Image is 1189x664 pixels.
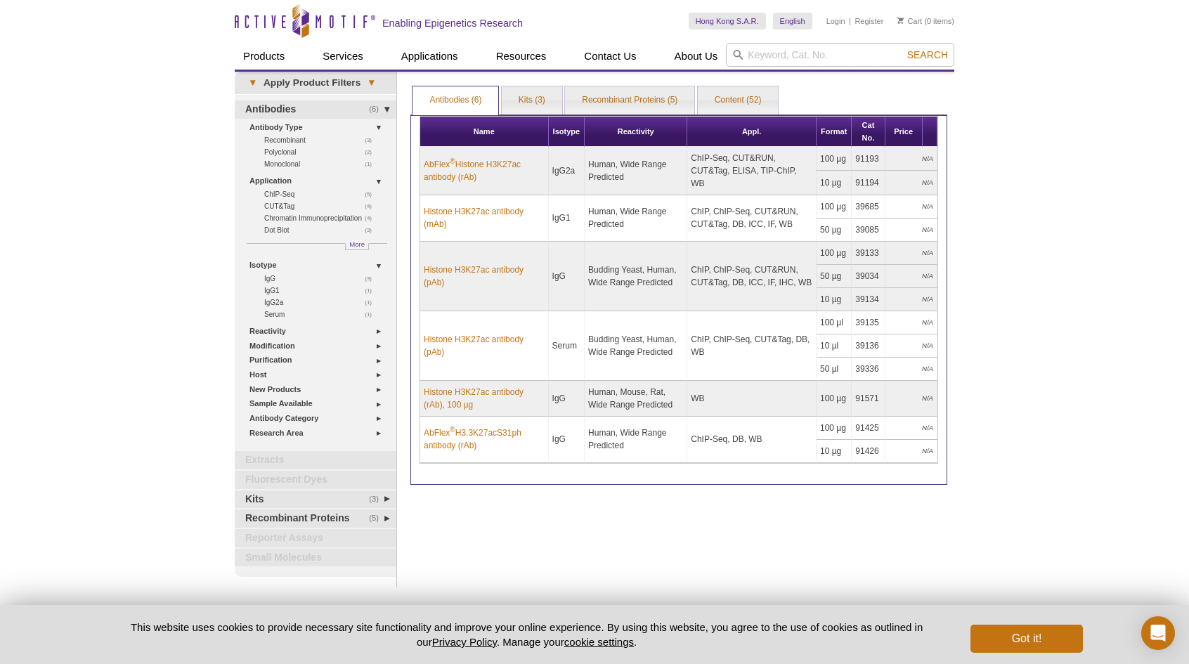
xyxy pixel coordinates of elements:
[235,100,396,119] a: (6)Antibodies
[852,242,885,265] td: 39133
[249,324,388,339] a: Reactivity
[585,195,687,242] td: Human, Wide Range Predicted
[249,353,388,367] a: Purification
[817,242,852,265] td: 100 µg
[264,285,379,297] a: (1)IgG1
[885,242,937,265] td: N/A
[885,334,937,358] td: N/A
[689,13,766,30] a: Hong Kong S.A.R.
[369,490,386,509] span: (3)
[235,490,396,509] a: (3)Kits
[424,427,545,452] a: AbFlex®H3.3K27acS31ph antibody (rAb)
[365,285,379,297] span: (1)
[885,147,937,171] td: N/A
[885,219,937,242] td: N/A
[773,13,812,30] a: English
[817,440,852,463] td: 10 µg
[687,381,817,417] td: WB
[549,311,585,381] td: Serum
[264,297,379,308] a: (1)IgG2a
[885,195,937,219] td: N/A
[852,265,885,288] td: 39034
[687,417,817,463] td: ChIP-Seq, DB, WB
[1141,616,1175,650] div: Open Intercom Messenger
[817,358,852,381] td: 50 µl
[852,417,885,440] td: 91425
[365,224,379,236] span: (3)
[852,440,885,463] td: 91426
[817,147,852,171] td: 100 µg
[365,273,379,285] span: (3)
[365,212,379,224] span: (4)
[585,242,687,311] td: Budding Yeast, Human, Wide Range Predicted
[687,195,817,242] td: ChIP, ChIP-Seq, CUT&RUN, CUT&Tag, DB, ICC, IF, WB
[885,265,937,288] td: N/A
[249,339,388,353] a: Modification
[345,243,369,250] a: More
[726,43,954,67] input: Keyword, Cat. No.
[424,386,545,411] a: Histone H3K27ac antibody (rAb), 100 µg
[369,509,386,528] span: (5)
[249,174,388,188] a: Application
[666,43,727,70] a: About Us
[264,188,379,200] a: (5)ChIP-Seq
[235,72,396,94] a: ▾Apply Product Filters▾
[349,238,365,250] span: More
[885,381,937,417] td: N/A
[897,16,922,26] a: Cart
[970,625,1083,653] button: Got it!
[549,242,585,311] td: IgG
[885,311,937,334] td: N/A
[576,43,644,70] a: Contact Us
[852,219,885,242] td: 39085
[817,219,852,242] td: 50 µg
[549,381,585,417] td: IgG
[424,263,545,289] a: Histone H3K27ac antibody (pAb)
[852,311,885,334] td: 39135
[249,382,388,397] a: New Products
[852,358,885,381] td: 39336
[365,297,379,308] span: (1)
[360,77,382,89] span: ▾
[264,158,379,170] a: (1)Monoclonal
[817,195,852,219] td: 100 µg
[264,308,379,320] a: (1)Serum
[264,200,379,212] a: (4)CUT&Tag
[420,117,549,147] th: Name
[264,134,379,146] a: (3)Recombinant
[817,171,852,195] td: 10 µg
[852,334,885,358] td: 39136
[264,273,379,285] a: (3)IgG
[817,117,852,147] th: Format
[903,48,952,61] button: Search
[365,200,379,212] span: (4)
[585,311,687,381] td: Budding Yeast, Human, Wide Range Predicted
[382,17,523,30] h2: Enabling Epigenetics Research
[450,426,455,434] sup: ®
[424,333,545,358] a: Histone H3K27ac antibody (pAb)
[817,311,852,334] td: 100 µl
[564,636,634,648] button: cookie settings
[264,146,379,158] a: (2)Polyclonal
[585,381,687,417] td: Human, Mouse, Rat, Wide Range Predicted
[365,188,379,200] span: (5)
[585,417,687,463] td: Human, Wide Range Predicted
[549,417,585,463] td: IgG
[687,242,817,311] td: ChIP, ChIP-Seq, CUT&RUN, CUT&Tag, DB, ICC, IF, IHC, WB
[235,509,396,528] a: (5)Recombinant Proteins
[826,16,845,26] a: Login
[549,117,585,147] th: Isotype
[817,334,852,358] td: 10 µl
[249,396,388,411] a: Sample Available
[249,411,388,426] a: Antibody Category
[314,43,372,70] a: Services
[885,417,937,440] td: N/A
[885,288,937,311] td: N/A
[817,381,852,417] td: 100 µg
[885,171,937,195] td: N/A
[855,16,883,26] a: Register
[549,147,585,195] td: IgG2a
[687,117,817,147] th: Appl.
[235,529,396,547] a: Reporter Assays
[852,147,885,171] td: 91193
